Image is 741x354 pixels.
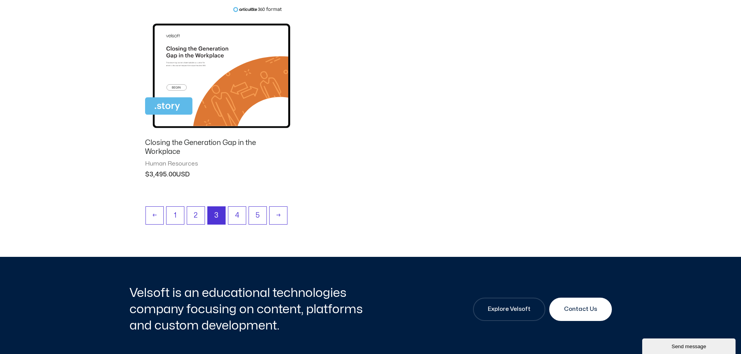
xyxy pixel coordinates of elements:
[145,138,290,160] a: Closing the Generation Gap in the Workplace
[145,7,290,133] img: Closing the Generation Gap in the Workplace
[208,207,225,224] span: Page 3
[187,207,205,224] a: Page 2
[270,207,287,224] a: →
[228,207,246,224] a: Page 4
[473,298,545,321] a: Explore Velsoft
[166,207,184,224] a: Page 1
[145,206,596,228] nav: Product Pagination
[642,337,737,354] iframe: chat widget
[249,207,266,224] a: Page 5
[145,160,290,168] span: Human Resources
[130,285,369,333] h2: Velsoft is an educational technologies company focusing on content, platforms and custom developm...
[145,138,290,157] h2: Closing the Generation Gap in the Workplace
[146,207,163,224] a: ←
[564,305,597,314] span: Contact Us
[549,298,612,321] a: Contact Us
[145,171,176,178] bdi: 3,495.00
[488,305,531,314] span: Explore Velsoft
[145,171,149,178] span: $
